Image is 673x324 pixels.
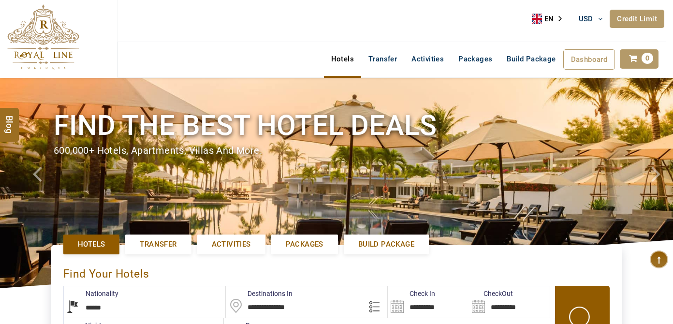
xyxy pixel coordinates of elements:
h1: Find the best hotel deals [54,107,619,144]
span: Activities [212,239,251,250]
span: Packages [286,239,323,250]
a: Hotels [63,235,119,254]
input: Search [388,286,468,318]
label: Destinations In [226,289,293,298]
input: Search [469,286,550,318]
span: Hotels [78,239,105,250]
a: 0 [620,49,658,69]
label: CheckOut [469,289,513,298]
span: Dashboard [571,55,608,64]
aside: Language selected: English [532,12,569,26]
a: Build Package [344,235,429,254]
span: USD [579,15,593,23]
label: Check In [388,289,435,298]
a: Build Package [499,49,563,69]
a: Packages [451,49,499,69]
a: Credit Limit [610,10,664,28]
img: The Royal Line Holidays [7,4,79,70]
div: Find Your Hotels [63,257,610,286]
div: 600,000+ hotels, apartments, villas and more. [54,144,619,158]
span: Build Package [358,239,414,250]
a: Activities [404,49,451,69]
span: 0 [642,53,653,64]
a: Packages [271,235,338,254]
a: Activities [197,235,265,254]
a: Transfer [125,235,191,254]
span: Transfer [140,239,176,250]
div: Language [532,12,569,26]
a: Transfer [361,49,404,69]
a: EN [532,12,569,26]
label: Nationality [64,289,118,298]
a: Hotels [324,49,361,69]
